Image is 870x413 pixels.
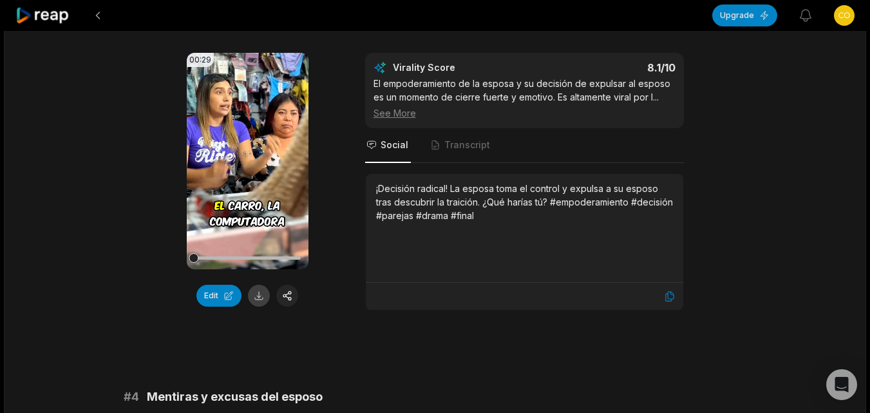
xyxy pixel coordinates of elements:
button: Edit [196,285,241,307]
span: # 4 [124,388,139,406]
nav: Tabs [365,128,684,163]
div: See More [374,106,676,120]
div: Virality Score [393,61,531,74]
div: Open Intercom Messenger [826,369,857,400]
div: ¡Decisión radical! La esposa toma el control y expulsa a su esposo tras descubrir la traición. ¿Q... [376,182,673,222]
button: Upgrade [712,5,777,26]
div: 8.1 /10 [537,61,676,74]
span: Social [381,139,408,151]
video: Your browser does not support mp4 format. [187,53,308,269]
span: Transcript [444,139,490,151]
span: Mentiras y excusas del esposo [147,388,323,406]
div: El empoderamiento de la esposa y su decisión de expulsar al esposo es un momento de cierre fuerte... [374,77,676,120]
